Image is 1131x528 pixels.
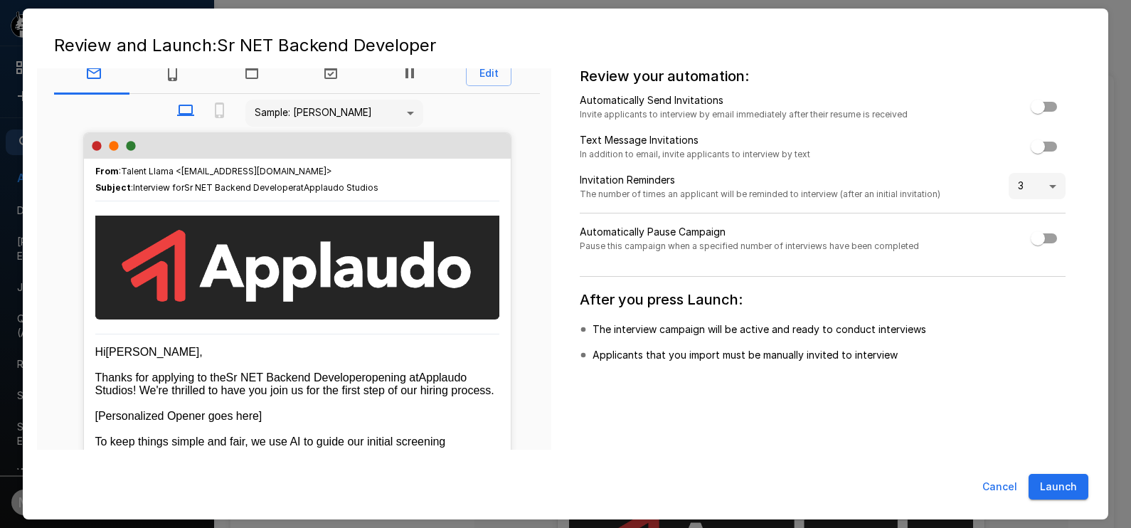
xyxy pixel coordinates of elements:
span: Invite applicants to interview by email immediately after their resume is received [580,107,908,122]
span: The number of times an applicant will be reminded to interview (after an initial invitation) [580,187,940,201]
span: at [296,182,304,193]
span: [PERSON_NAME] [106,346,200,358]
button: Cancel [977,474,1023,500]
svg: Text [164,65,181,82]
svg: Complete [322,65,339,82]
h6: After you press Launch: [580,288,1066,311]
p: Text Message Invitations [580,133,810,147]
span: , [199,346,202,358]
span: Interview for [133,182,184,193]
div: 3 [1009,173,1066,200]
span: : Talent Llama <[EMAIL_ADDRESS][DOMAIN_NAME]> [95,164,332,179]
h6: Review your automation: [580,65,1066,88]
p: Automatically Pause Campaign [580,225,919,239]
span: Sr NET Backend Developer [226,371,366,384]
strong: don't worry -- clicking below won't start your interview right away. [95,448,494,473]
svg: Welcome [243,65,260,82]
span: Applaudo Studios [304,182,378,193]
b: From [95,166,119,176]
b: Subject [95,182,131,193]
span: Hi [95,346,106,358]
button: Edit [466,60,511,87]
p: Invitation Reminders [580,173,940,187]
span: ! We're thrilled to have you join us for the first step of our hiring process. [133,384,494,396]
p: The interview campaign will be active and ready to conduct interviews [593,322,926,337]
span: Applaudo Studios [95,371,467,396]
span: [Personalized Opener goes here] [95,410,262,422]
span: In addition to email, invite applicants to interview by text [580,147,810,162]
span: To keep things simple and fair, we use AI to guide our initial screening interviews. But [95,435,449,460]
span: : [95,181,378,195]
span: Sr NET Backend Developer [184,182,296,193]
p: Applicants that you import must be manually invited to interview [593,348,898,362]
button: Launch [1029,474,1088,500]
img: Talent Llama [95,216,499,317]
p: Automatically Send Invitations [580,93,908,107]
div: Sample: [PERSON_NAME] [245,100,423,127]
span: Thanks for applying to the [95,371,226,384]
svg: Paused [401,65,418,82]
svg: Email [85,65,102,82]
span: Pause this campaign when a specified number of interviews have been completed [580,239,919,253]
h2: Review and Launch: Sr NET Backend Developer [37,23,1094,68]
span: opening at [366,371,419,384]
